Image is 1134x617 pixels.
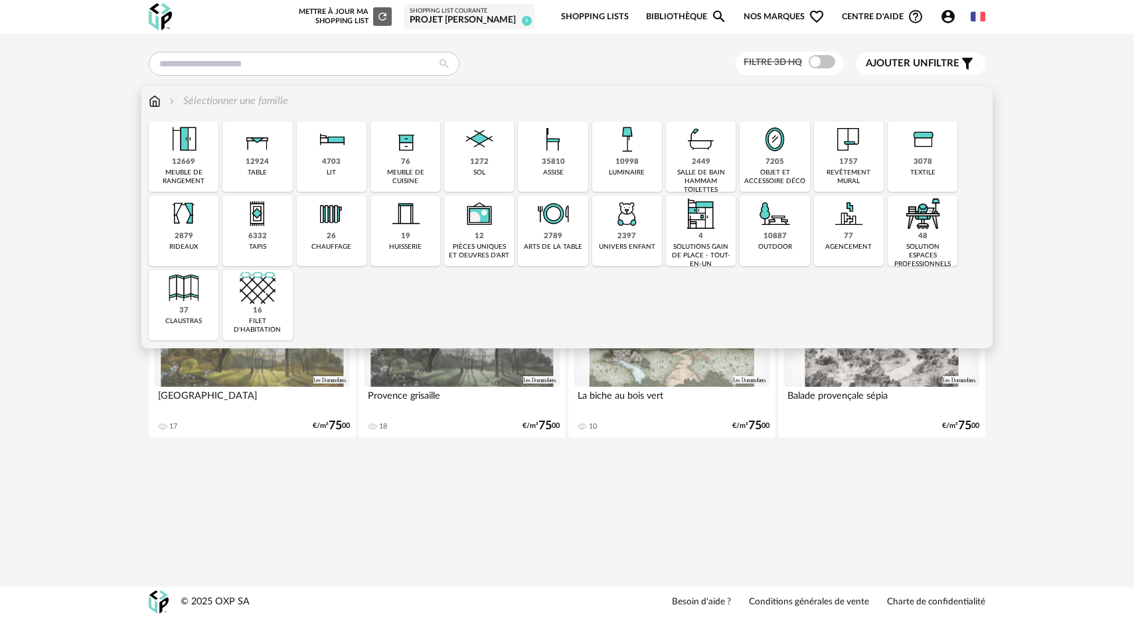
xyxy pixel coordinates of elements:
div: 48 [918,232,928,241]
span: 75 [329,421,342,431]
div: assise [543,169,564,177]
img: ToutEnUn.png [683,196,719,232]
div: 7205 [766,157,784,167]
span: Account Circle icon [940,9,956,25]
div: © 2025 OXP SA [181,596,250,608]
span: Heart Outline icon [809,9,825,25]
span: 75 [958,421,971,431]
div: univers enfant [599,243,655,251]
div: 10887 [764,232,787,241]
div: Shopping List courante [410,7,529,15]
div: 12 [475,232,484,241]
img: svg+xml;base64,PHN2ZyB3aWR0aD0iMTYiIGhlaWdodD0iMTYiIHZpZXdCb3g9IjAgMCAxNiAxNiIgZmlsbD0ibm9uZSIgeG... [167,94,177,109]
span: Filtre 3D HQ [744,58,802,67]
div: filet d'habitation [226,317,288,334]
div: salle de bain hammam toilettes [670,169,732,194]
div: 3078 [914,157,932,167]
img: Assise.png [535,121,571,157]
div: 4 [698,232,703,241]
img: Salle%20de%20bain.png [683,121,719,157]
a: BibliothèqueMagnify icon [646,1,727,33]
div: 1757 [839,157,858,167]
div: 76 [401,157,410,167]
img: Miroir.png [757,121,793,157]
div: La biche au bois vert [574,387,769,413]
span: Filter icon [959,56,975,72]
div: Balade provençale sépia [784,387,979,413]
a: Besoin d'aide ? [672,596,731,608]
div: agencement [825,243,872,251]
img: Meuble%20de%20rangement.png [166,121,202,157]
div: €/m² 00 [942,421,979,431]
button: Ajouter unfiltre Filter icon [856,52,985,75]
img: Outdoor.png [757,196,793,232]
div: pièces uniques et oeuvres d'art [448,243,510,260]
div: 2879 [175,232,193,241]
div: 37 [179,306,189,316]
a: Conditions générales de vente [749,596,869,608]
img: Agencement.png [831,196,866,232]
div: €/m² 00 [523,421,560,431]
img: Papier%20peint.png [831,121,866,157]
div: rideaux [169,243,198,251]
span: Help Circle Outline icon [908,9,924,25]
img: ArtTable.png [535,196,571,232]
img: OXP [149,590,169,614]
div: Mettre à jour ma Shopping List [296,7,392,26]
div: luminaire [609,169,645,177]
span: 9 [522,16,532,26]
a: Shopping Lists [561,1,629,33]
div: textile [910,169,935,177]
img: OXP [149,3,172,31]
img: Huiserie.png [388,196,424,232]
div: 12669 [172,157,195,167]
div: Projet [PERSON_NAME] [410,15,529,27]
span: filtre [866,57,959,70]
div: 77 [844,232,853,241]
div: 19 [401,232,410,241]
img: espace-de-travail.png [905,196,941,232]
div: tapis [249,243,266,251]
img: filet.png [240,270,276,306]
div: 12924 [246,157,269,167]
img: Rideaux.png [166,196,202,232]
span: Centre d'aideHelp Circle Outline icon [842,9,924,25]
div: Provence grisaille [364,387,560,413]
img: Textile.png [905,121,941,157]
img: UniqueOeuvre.png [461,196,497,232]
span: Magnify icon [711,9,727,25]
div: [GEOGRAPHIC_DATA] [155,387,350,413]
span: Ajouter un [866,58,928,68]
img: fr [971,9,985,24]
div: 4703 [322,157,341,167]
a: 3D HQ La biche au bois vert 10 €/m²7500 [568,271,775,438]
div: table [248,169,267,177]
div: claustras [165,317,202,326]
span: Refresh icon [376,13,388,20]
span: 75 [748,421,762,431]
img: Table.png [240,121,276,157]
div: 2789 [544,232,562,241]
div: outdoor [758,243,792,251]
a: Shopping List courante Projet [PERSON_NAME] 9 [410,7,529,27]
img: Tapis.png [240,196,276,232]
a: Charte de confidentialité [887,596,985,608]
div: solution espaces professionnels [892,243,953,269]
span: 75 [538,421,552,431]
img: Luminaire.png [609,121,645,157]
img: svg+xml;base64,PHN2ZyB3aWR0aD0iMTYiIGhlaWdodD0iMTciIHZpZXdCb3g9IjAgMCAxNiAxNyIgZmlsbD0ibm9uZSIgeG... [149,94,161,109]
div: revêtement mural [818,169,880,186]
div: 2449 [692,157,710,167]
a: 3D HQ [GEOGRAPHIC_DATA] 17 €/m²7500 [149,271,356,438]
div: huisserie [389,243,422,251]
div: 10998 [615,157,639,167]
div: 10 [589,422,597,431]
div: sol [473,169,485,177]
div: chauffage [311,243,351,251]
div: meuble de cuisine [374,169,436,186]
div: lit [327,169,336,177]
div: solutions gain de place - tout-en-un [670,243,732,269]
div: arts de la table [524,243,582,251]
a: 3D HQ Balade provençale sépia €/m²7500 [778,271,985,438]
span: Nos marques [744,1,825,33]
